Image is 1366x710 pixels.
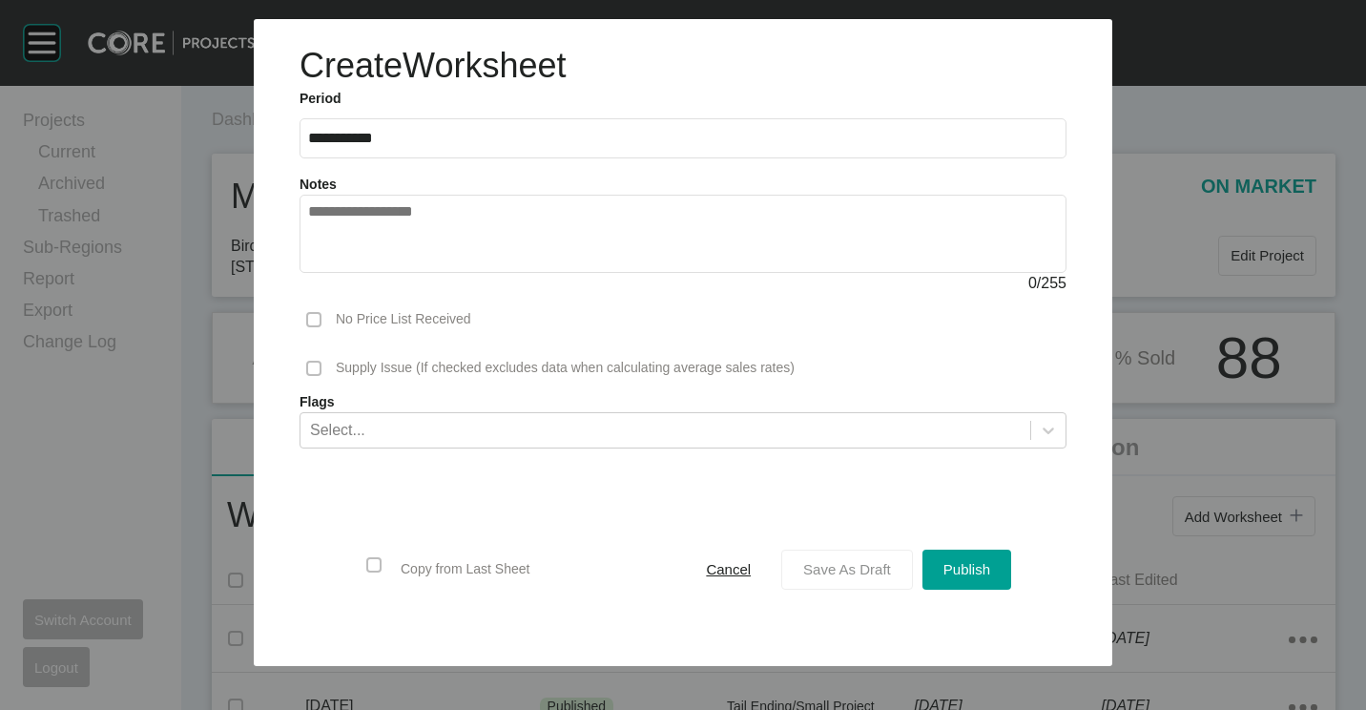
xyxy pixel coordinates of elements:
[685,550,772,590] button: Cancel
[1028,275,1037,291] span: 0
[401,560,529,579] p: Copy from Last Sheet
[300,90,1066,109] label: Period
[336,359,795,378] p: Supply Issue (If checked excludes data when calculating average sales rates)
[300,42,566,90] h1: Create Worksheet
[300,273,1066,294] div: / 255
[803,561,891,577] span: Save As Draft
[706,561,751,577] span: Cancel
[336,310,471,329] p: No Price List Received
[300,177,337,192] label: Notes
[310,419,365,440] div: Select...
[781,550,913,590] button: Save As Draft
[922,550,1011,590] button: Publish
[943,561,990,577] span: Publish
[300,393,1066,412] label: Flags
